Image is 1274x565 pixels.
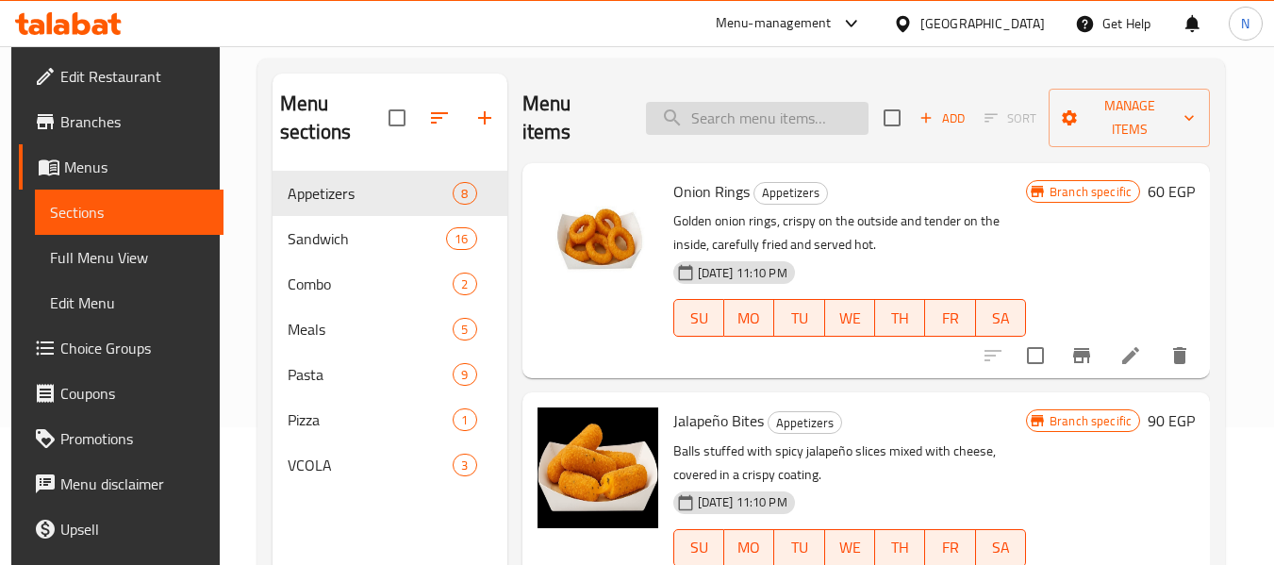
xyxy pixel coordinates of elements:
[782,534,817,561] span: TU
[288,318,453,341] div: Meals
[833,305,868,332] span: WE
[673,299,724,337] button: SU
[984,305,1018,332] span: SA
[60,427,209,450] span: Promotions
[933,305,968,332] span: FR
[1016,336,1055,375] span: Select to update
[273,216,507,261] div: Sandwich16
[825,299,875,337] button: WE
[522,90,623,146] h2: Menu items
[782,305,817,332] span: TU
[646,102,869,135] input: search
[64,156,209,178] span: Menus
[453,273,476,295] div: items
[288,273,453,295] span: Combo
[50,291,209,314] span: Edit Menu
[35,280,224,325] a: Edit Menu
[925,299,975,337] button: FR
[280,90,389,146] h2: Menu sections
[462,95,507,141] button: Add section
[1241,13,1249,34] span: N
[933,534,968,561] span: FR
[19,416,224,461] a: Promotions
[19,371,224,416] a: Coupons
[753,182,828,205] div: Appetizers
[690,493,795,511] span: [DATE] 11:10 PM
[1042,412,1139,430] span: Branch specific
[60,65,209,88] span: Edit Restaurant
[60,473,209,495] span: Menu disclaimer
[984,534,1018,561] span: SA
[875,299,925,337] button: TH
[60,382,209,405] span: Coupons
[60,110,209,133] span: Branches
[273,442,507,488] div: VCOLA3
[972,104,1049,133] span: Select section first
[19,54,224,99] a: Edit Restaurant
[273,307,507,352] div: Meals5
[912,104,972,133] button: Add
[288,363,453,386] span: Pasta
[453,454,476,476] div: items
[35,235,224,280] a: Full Menu View
[538,407,658,528] img: Jalapeño Bites
[883,305,918,332] span: TH
[288,227,446,250] span: Sandwich
[19,507,224,552] a: Upsell
[453,318,476,341] div: items
[454,457,475,474] span: 3
[454,321,475,339] span: 5
[768,411,842,434] div: Appetizers
[50,201,209,224] span: Sections
[377,98,417,138] span: Select all sections
[447,230,475,248] span: 16
[453,182,476,205] div: items
[912,104,972,133] span: Add item
[454,275,475,293] span: 2
[917,108,968,129] span: Add
[446,227,476,250] div: items
[288,182,453,205] span: Appetizers
[19,144,224,190] a: Menus
[774,299,824,337] button: TU
[454,366,475,384] span: 9
[19,99,224,144] a: Branches
[673,407,764,435] span: Jalapeño Bites
[754,182,827,204] span: Appetizers
[19,325,224,371] a: Choice Groups
[417,95,462,141] span: Sort sections
[724,299,774,337] button: MO
[35,190,224,235] a: Sections
[673,209,1026,257] p: Golden onion rings, crispy on the outside and tender on the inside, carefully fried and served hot.
[1059,333,1104,378] button: Branch-specific-item
[50,246,209,269] span: Full Menu View
[716,12,832,35] div: Menu-management
[920,13,1045,34] div: [GEOGRAPHIC_DATA]
[273,163,507,495] nav: Menu sections
[833,534,868,561] span: WE
[872,98,912,138] span: Select section
[273,397,507,442] div: Pizza1
[1049,89,1210,147] button: Manage items
[453,363,476,386] div: items
[673,440,1026,487] p: Balls stuffed with spicy jalapeño slices mixed with cheese, covered in a crispy coating.
[288,408,453,431] span: Pizza
[19,461,224,507] a: Menu disclaimer
[273,352,507,397] div: Pasta9
[1157,333,1202,378] button: delete
[60,337,209,359] span: Choice Groups
[454,411,475,429] span: 1
[1148,407,1195,434] h6: 90 EGP
[682,534,717,561] span: SU
[732,305,767,332] span: MO
[732,534,767,561] span: MO
[288,454,453,476] span: VCOLA
[1064,94,1195,141] span: Manage items
[1042,183,1139,201] span: Branch specific
[1148,178,1195,205] h6: 60 EGP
